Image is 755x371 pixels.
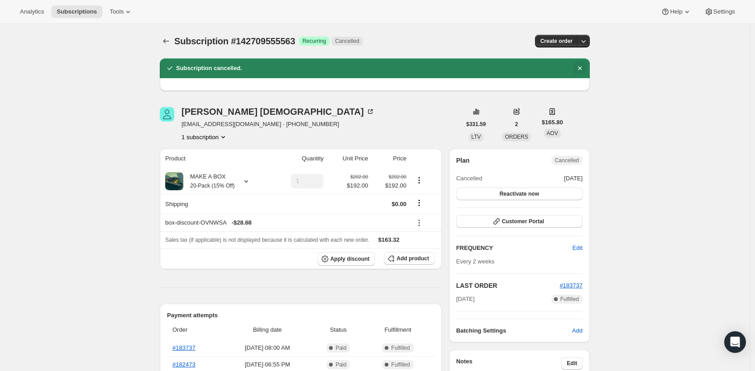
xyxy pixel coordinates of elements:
[391,344,410,352] span: Fulfilled
[318,252,375,266] button: Apply discount
[172,344,196,351] a: #183737
[14,5,49,18] button: Analytics
[412,175,426,185] button: Product actions
[182,120,375,129] span: [EMAIL_ADDRESS][DOMAIN_NAME] · [PHONE_NUMBER]
[559,282,583,289] a: #183737
[174,36,295,46] span: Subscription #142709555563
[110,8,124,15] span: Tools
[456,295,475,304] span: [DATE]
[389,174,406,179] small: $202.00
[564,174,583,183] span: [DATE]
[471,134,481,140] span: LTV
[350,174,368,179] small: $202.00
[555,157,579,164] span: Cancelled
[172,361,196,368] a: #182473
[505,134,528,140] span: ORDERS
[561,357,583,370] button: Edit
[160,194,271,214] th: Shipping
[225,325,310,334] span: Billing date
[176,64,242,73] h2: Subscription cancelled.
[57,8,97,15] span: Subscriptions
[535,35,578,47] button: Create order
[104,5,138,18] button: Tools
[573,62,586,75] button: Dismiss notification
[567,360,577,367] span: Edit
[573,244,583,253] span: Edit
[335,38,359,45] span: Cancelled
[397,255,429,262] span: Add product
[20,8,44,15] span: Analytics
[326,149,371,169] th: Unit Price
[724,331,746,353] div: Open Intercom Messenger
[165,237,369,243] span: Sales tax (if applicable) is not displayed because it is calculated with each new order.
[232,218,252,227] span: - $28.68
[165,172,183,190] img: product img
[182,107,375,116] div: [PERSON_NAME] [DEMOGRAPHIC_DATA]
[500,190,539,197] span: Reactivate now
[378,236,400,243] span: $163.32
[330,255,370,263] span: Apply discount
[167,311,435,320] h2: Payment attempts
[559,281,583,290] button: #183737
[367,325,429,334] span: Fulfillment
[160,149,271,169] th: Product
[315,325,362,334] span: Status
[461,118,491,131] button: $331.59
[542,118,563,127] span: $165.80
[183,172,234,190] div: MAKE A BOX
[335,361,346,368] span: Paid
[456,156,470,165] h2: Plan
[699,5,741,18] button: Settings
[456,174,483,183] span: Cancelled
[335,344,346,352] span: Paid
[567,324,588,338] button: Add
[456,215,583,228] button: Customer Portal
[412,198,426,208] button: Shipping actions
[225,343,310,352] span: [DATE] · 08:00 AM
[456,281,560,290] h2: LAST ORDER
[560,296,579,303] span: Fulfilled
[670,8,682,15] span: Help
[466,121,486,128] span: $331.59
[182,132,228,141] button: Product actions
[655,5,697,18] button: Help
[567,241,588,255] button: Edit
[540,38,573,45] span: Create order
[456,188,583,200] button: Reactivate now
[713,8,735,15] span: Settings
[392,201,406,207] span: $0.00
[456,258,495,265] span: Every 2 weeks
[371,149,409,169] th: Price
[373,181,406,190] span: $192.00
[515,121,518,128] span: 2
[547,130,558,136] span: AOV
[225,360,310,369] span: [DATE] · 06:55 PM
[572,326,583,335] span: Add
[347,181,368,190] span: $192.00
[160,107,174,122] span: kelly temple
[510,118,524,131] button: 2
[51,5,102,18] button: Subscriptions
[456,357,562,370] h3: Notes
[456,326,572,335] h6: Batching Settings
[190,183,234,189] small: 20-Pack (15% Off)
[271,149,326,169] th: Quantity
[456,244,573,253] h2: FREQUENCY
[391,361,410,368] span: Fulfilled
[502,218,544,225] span: Customer Portal
[302,38,326,45] span: Recurring
[384,252,434,265] button: Add product
[167,320,222,340] th: Order
[160,35,172,47] button: Subscriptions
[165,218,406,227] div: box-discount-OVNWSA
